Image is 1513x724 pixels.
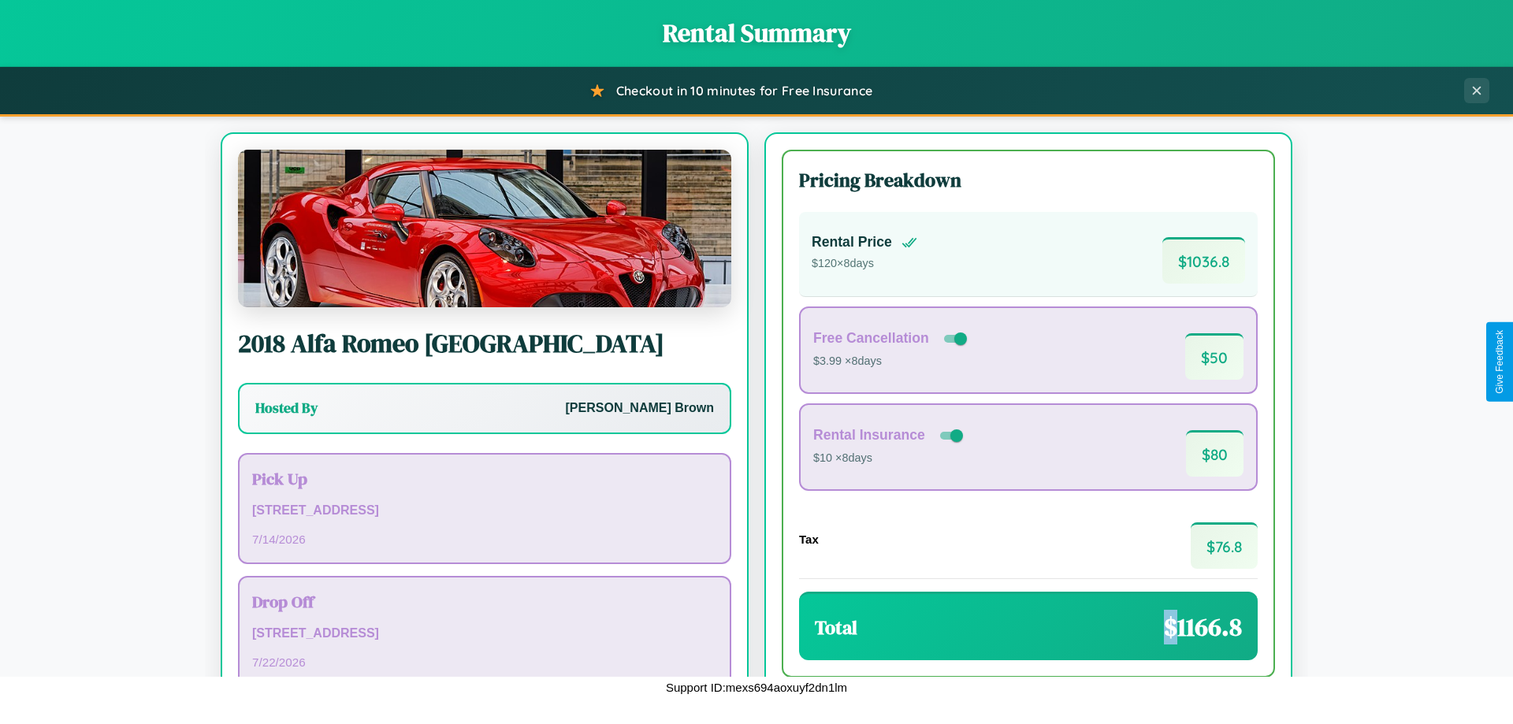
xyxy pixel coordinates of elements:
div: Give Feedback [1494,330,1505,394]
span: $ 1036.8 [1162,237,1245,284]
p: 7 / 14 / 2026 [252,529,717,550]
p: [STREET_ADDRESS] [252,499,717,522]
p: 7 / 22 / 2026 [252,652,717,673]
span: $ 76.8 [1191,522,1258,569]
span: $ 50 [1185,333,1243,380]
h3: Total [815,614,857,640]
h4: Rental Price [812,234,892,251]
h4: Tax [799,533,819,546]
h2: 2018 Alfa Romeo [GEOGRAPHIC_DATA] [238,326,731,361]
h3: Pick Up [252,467,717,490]
p: $3.99 × 8 days [813,351,970,372]
p: [PERSON_NAME] Brown [566,397,714,420]
img: Alfa Romeo Milano [238,150,731,307]
h3: Hosted By [255,399,318,418]
h3: Drop Off [252,590,717,613]
h4: Rental Insurance [813,427,925,444]
p: $ 120 × 8 days [812,254,917,274]
p: Support ID: mexs694aoxuyf2dn1lm [666,677,847,698]
span: $ 1166.8 [1164,610,1242,644]
h3: Pricing Breakdown [799,167,1258,193]
h1: Rental Summary [16,16,1497,50]
p: [STREET_ADDRESS] [252,622,717,645]
h4: Free Cancellation [813,330,929,347]
span: $ 80 [1186,430,1243,477]
span: Checkout in 10 minutes for Free Insurance [616,83,872,98]
p: $10 × 8 days [813,448,966,469]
